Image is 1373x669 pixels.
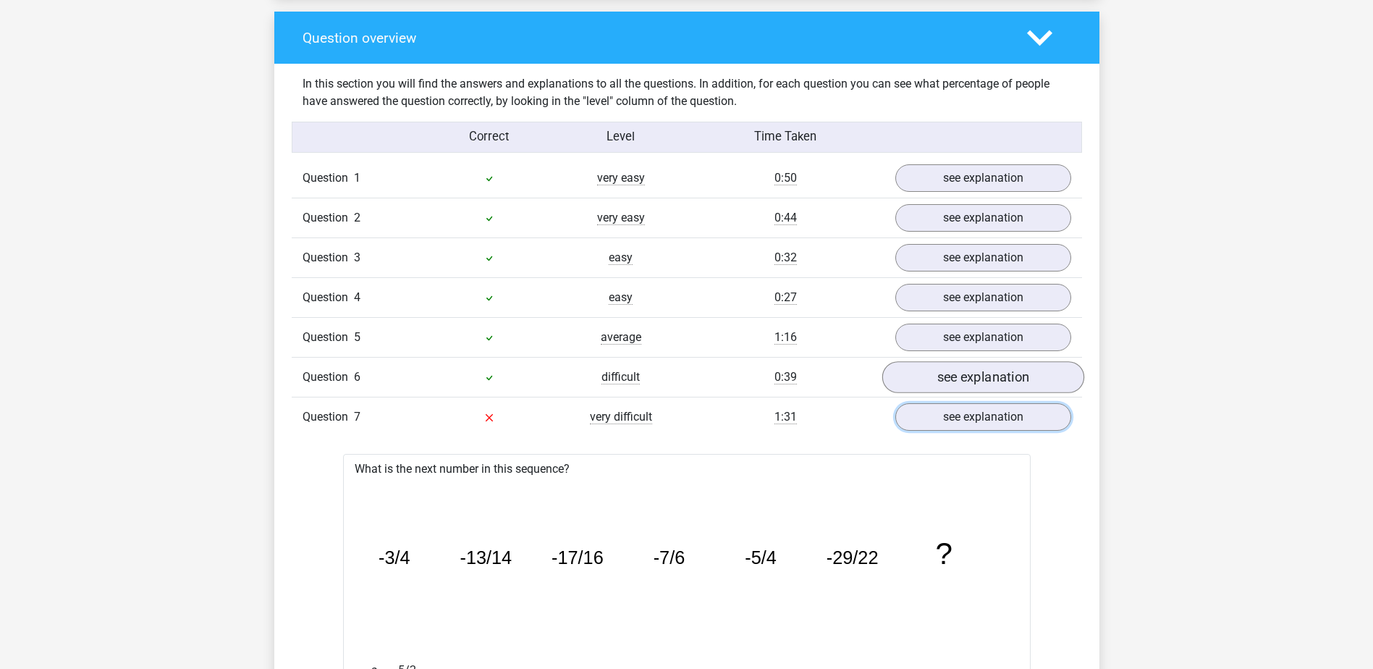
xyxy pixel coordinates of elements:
[774,171,797,185] span: 0:50
[774,330,797,345] span: 1:16
[774,410,797,424] span: 1:31
[303,408,354,426] span: Question
[774,370,797,384] span: 0:39
[303,289,354,306] span: Question
[895,244,1071,272] a: see explanation
[826,547,878,568] tspan: -29/22
[597,211,645,225] span: very easy
[597,171,645,185] span: very easy
[609,290,633,305] span: easy
[303,249,354,266] span: Question
[774,251,797,265] span: 0:32
[354,370,360,384] span: 6
[303,30,1005,46] h4: Question overview
[895,284,1071,311] a: see explanation
[303,329,354,346] span: Question
[460,547,512,568] tspan: -13/14
[354,330,360,344] span: 5
[354,171,360,185] span: 1
[555,128,687,146] div: Level
[303,209,354,227] span: Question
[423,128,555,146] div: Correct
[895,403,1071,431] a: see explanation
[354,290,360,304] span: 4
[774,290,797,305] span: 0:27
[303,169,354,187] span: Question
[590,410,652,424] span: very difficult
[292,75,1082,110] div: In this section you will find the answers and explanations to all the questions. In addition, for...
[552,547,604,568] tspan: -17/16
[895,164,1071,192] a: see explanation
[935,537,952,571] tspan: ?
[601,370,640,384] span: difficult
[354,251,360,264] span: 3
[653,547,685,568] tspan: -7/6
[895,324,1071,351] a: see explanation
[895,204,1071,232] a: see explanation
[745,547,777,568] tspan: -5/4
[686,128,884,146] div: Time Taken
[303,369,354,386] span: Question
[354,211,360,224] span: 2
[609,251,633,265] span: easy
[601,330,641,345] span: average
[354,410,360,424] span: 7
[882,362,1083,394] a: see explanation
[378,547,410,568] tspan: -3/4
[774,211,797,225] span: 0:44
